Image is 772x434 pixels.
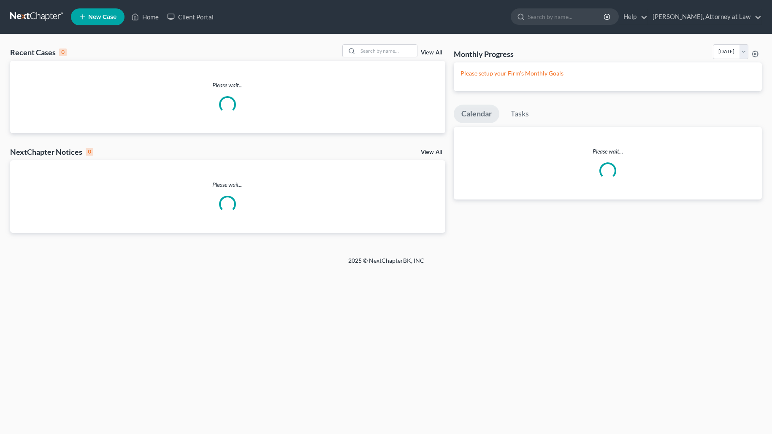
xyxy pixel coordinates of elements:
[619,9,647,24] a: Help
[454,105,499,123] a: Calendar
[528,9,605,24] input: Search by name...
[146,256,627,272] div: 2025 © NextChapterBK, INC
[454,49,514,59] h3: Monthly Progress
[460,69,755,78] p: Please setup your Firm's Monthly Goals
[454,147,762,156] p: Please wait...
[127,9,163,24] a: Home
[10,181,445,189] p: Please wait...
[88,14,116,20] span: New Case
[163,9,218,24] a: Client Portal
[10,81,445,89] p: Please wait...
[648,9,761,24] a: [PERSON_NAME], Attorney at Law
[421,50,442,56] a: View All
[59,49,67,56] div: 0
[421,149,442,155] a: View All
[358,45,417,57] input: Search by name...
[503,105,536,123] a: Tasks
[10,47,67,57] div: Recent Cases
[86,148,93,156] div: 0
[10,147,93,157] div: NextChapter Notices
